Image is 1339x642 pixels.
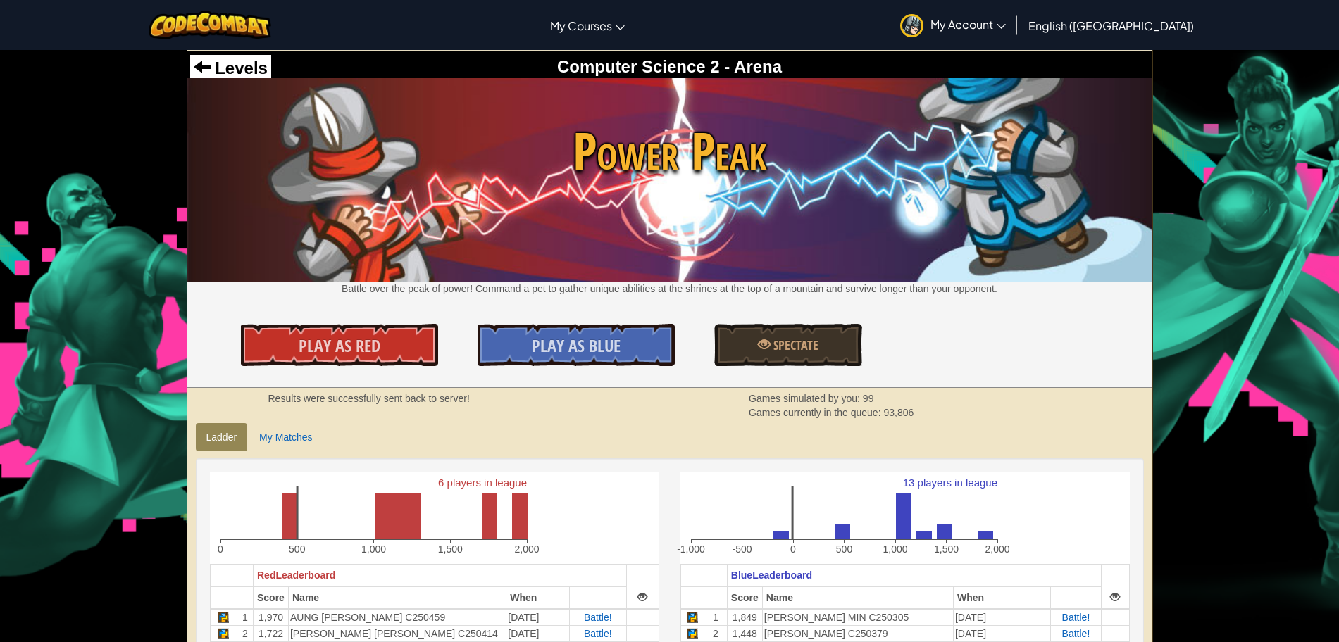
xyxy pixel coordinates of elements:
[762,609,953,626] td: [PERSON_NAME] MIN C250305
[900,14,923,37] img: avatar
[187,115,1152,187] span: Power Peak
[506,586,569,609] th: When
[714,324,862,366] a: Spectate
[731,569,752,581] span: Blue
[835,543,852,555] text: 500
[253,609,288,626] td: 1,970
[933,543,958,555] text: 1,500
[253,586,288,609] th: Score
[543,6,632,44] a: My Courses
[506,625,569,641] td: [DATE]
[149,11,272,39] img: CodeCombat logo
[557,57,720,76] span: Computer Science 2
[704,609,727,626] td: 1
[720,57,782,76] span: - Arena
[218,543,223,555] text: 0
[532,334,621,357] span: Play As Blue
[985,543,1009,555] text: 2,000
[211,58,268,77] span: Levels
[1062,628,1090,639] a: Battle!
[680,625,704,641] td: Python
[289,543,306,555] text: 500
[257,569,275,581] span: Red
[771,336,818,354] span: Spectate
[727,609,762,626] td: 1,849
[550,18,612,33] span: My Courses
[790,543,796,555] text: 0
[584,628,612,639] a: Battle!
[680,609,704,626] td: Python
[727,586,762,609] th: Score
[268,393,470,404] strong: Results were successfully sent back to server!
[437,543,462,555] text: 1,500
[438,477,527,489] text: 6 players in league
[196,423,248,451] a: Ladder
[187,78,1152,281] img: Power Peak
[275,569,335,581] span: Leaderboard
[1028,18,1194,33] span: English ([GEOGRAPHIC_DATA])
[953,609,1050,626] td: [DATE]
[210,625,237,641] td: Python
[194,58,268,77] a: Levels
[506,609,569,626] td: [DATE]
[288,625,506,641] td: [PERSON_NAME] [PERSON_NAME] C250414
[514,543,539,555] text: 2,000
[762,625,953,641] td: [PERSON_NAME] C250379
[288,609,506,626] td: AUNG [PERSON_NAME] C250459
[584,612,612,623] a: Battle!
[749,407,883,418] span: Games currently in the queue:
[187,282,1152,296] p: Battle over the peak of power! Command a pet to gather unique abilities at the shrines at the top...
[249,423,323,451] a: My Matches
[749,393,863,404] span: Games simulated by you:
[1021,6,1201,44] a: English ([GEOGRAPHIC_DATA])
[902,477,997,489] text: 13 players in league
[288,586,506,609] th: Name
[727,625,762,641] td: 1,448
[677,543,705,555] text: -1,000
[237,609,253,626] td: 1
[732,543,752,555] text: -500
[361,543,385,555] text: 1,000
[883,543,907,555] text: 1,000
[1062,612,1090,623] a: Battle!
[953,586,1050,609] th: When
[237,625,253,641] td: 2
[930,17,1006,32] span: My Account
[863,393,874,404] span: 99
[883,407,914,418] span: 93,806
[253,625,288,641] td: 1,722
[893,3,1013,47] a: My Account
[762,586,953,609] th: Name
[953,625,1050,641] td: [DATE]
[752,569,812,581] span: Leaderboard
[299,334,380,357] span: Play As Red
[704,625,727,641] td: 2
[210,609,237,626] td: Python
